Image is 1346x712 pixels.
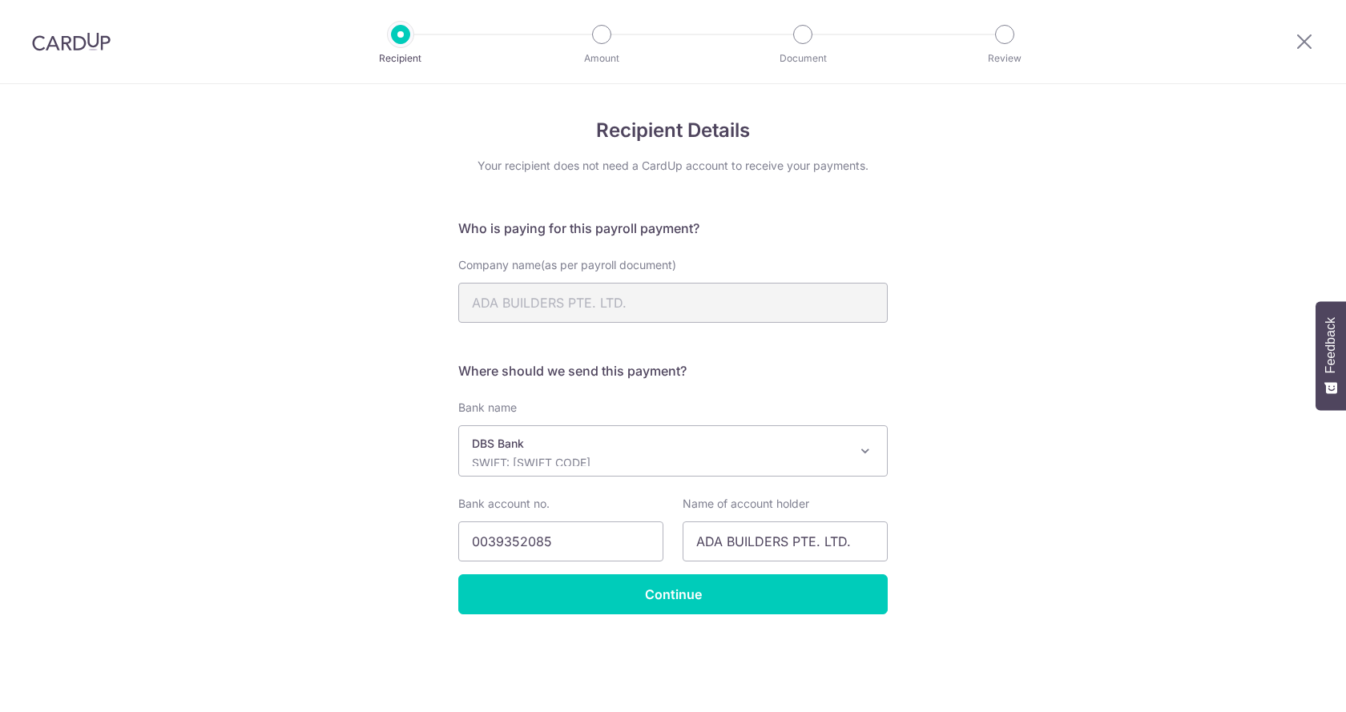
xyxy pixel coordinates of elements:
p: Amount [542,50,661,66]
p: SWIFT: [SWIFT_CODE] [472,455,848,471]
span: DBS Bank [459,426,887,476]
button: Feedback - Show survey [1316,301,1346,410]
label: Bank name [458,400,517,416]
input: Continue [458,574,888,614]
p: DBS Bank [472,436,848,452]
h4: Recipient Details [458,116,888,145]
h5: Who is paying for this payroll payment? [458,219,888,238]
label: Bank account no. [458,496,550,512]
span: Company name(as per payroll document) [458,258,676,272]
img: CardUp [32,32,111,51]
p: Recipient [341,50,460,66]
p: Document [744,50,862,66]
span: DBS Bank [458,425,888,477]
h5: Where should we send this payment? [458,361,888,380]
p: Review [945,50,1064,66]
span: Feedback [1324,317,1338,373]
div: Your recipient does not need a CardUp account to receive your payments. [458,158,888,174]
label: Name of account holder [683,496,809,512]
